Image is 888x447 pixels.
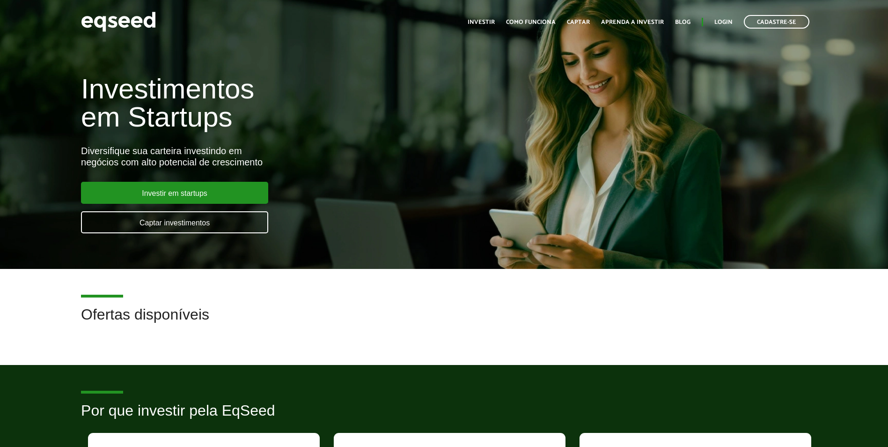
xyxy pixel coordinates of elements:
a: Login [714,19,733,25]
h2: Por que investir pela EqSeed [81,402,807,433]
a: Blog [675,19,690,25]
h1: Investimentos em Startups [81,75,511,131]
a: Como funciona [506,19,556,25]
a: Investir em startups [81,182,268,204]
img: EqSeed [81,9,156,34]
a: Captar investimentos [81,211,268,233]
a: Aprenda a investir [601,19,664,25]
div: Diversifique sua carteira investindo em negócios com alto potencial de crescimento [81,145,511,168]
h2: Ofertas disponíveis [81,306,807,337]
a: Cadastre-se [744,15,809,29]
a: Investir [468,19,495,25]
a: Captar [567,19,590,25]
